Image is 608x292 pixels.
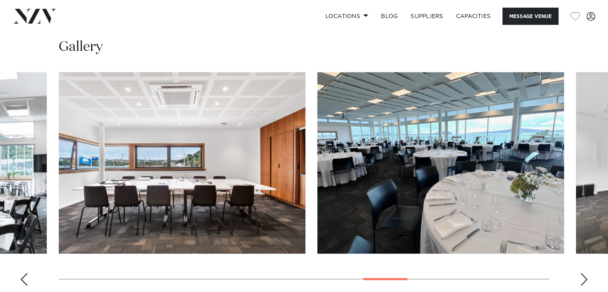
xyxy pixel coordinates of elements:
[450,8,497,25] a: Capacities
[317,72,564,254] swiper-slide: 15 / 21
[404,8,449,25] a: SUPPLIERS
[375,8,404,25] a: BLOG
[59,72,305,254] swiper-slide: 14 / 21
[319,8,375,25] a: Locations
[13,9,56,23] img: nzv-logo.png
[59,38,103,56] h2: Gallery
[502,8,558,25] button: Message Venue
